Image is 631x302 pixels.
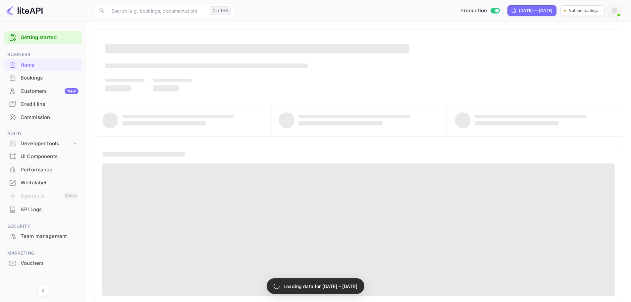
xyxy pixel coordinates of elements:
[107,4,207,17] input: Search (e.g. bookings, documentation)
[21,233,79,240] div: Team management
[5,5,43,16] img: LiteAPI logo
[4,250,82,257] span: Marketing
[21,88,79,95] div: Customers
[284,283,357,290] p: Loading data for [DATE] - [DATE]
[21,153,79,160] div: UI Components
[4,163,82,176] div: Performance
[4,203,82,216] div: API Logs
[519,8,552,14] div: [DATE] — [DATE]
[4,163,82,176] a: Performance
[4,98,82,110] a: Credit line
[37,285,49,297] button: Collapse navigation
[21,260,79,267] div: Vouchers
[4,257,82,269] a: Vouchers
[4,176,82,189] div: Whitelabel
[4,59,82,71] a: Home
[65,88,79,94] div: New
[4,203,82,215] a: API Logs
[4,230,82,242] a: Team management
[458,7,502,15] div: Switch to Sandbox mode
[4,138,82,150] div: Developer tools
[4,111,82,123] a: Commission
[21,34,79,41] a: Getting started
[21,100,79,108] div: Credit line
[4,31,82,44] div: Getting started
[210,6,231,15] div: Ctrl+K
[4,130,82,138] span: Build
[4,85,82,97] a: CustomersNew
[21,166,79,174] div: Performance
[4,51,82,58] span: Business
[21,140,72,148] div: Developer tools
[4,111,82,124] div: Commission
[4,85,82,98] div: CustomersNew
[4,150,82,163] div: UI Components
[21,61,79,69] div: Home
[4,72,82,84] a: Bookings
[4,98,82,111] div: Credit line
[21,74,79,82] div: Bookings
[21,179,79,187] div: Whitelabel
[460,7,487,15] span: Production
[507,5,556,16] div: Click to change the date range period
[4,223,82,230] span: Security
[21,114,79,121] div: Commission
[4,176,82,189] a: Whitelabel
[4,230,82,243] div: Team management
[568,8,601,14] p: Authenticating...
[21,206,79,213] div: API Logs
[4,150,82,162] a: UI Components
